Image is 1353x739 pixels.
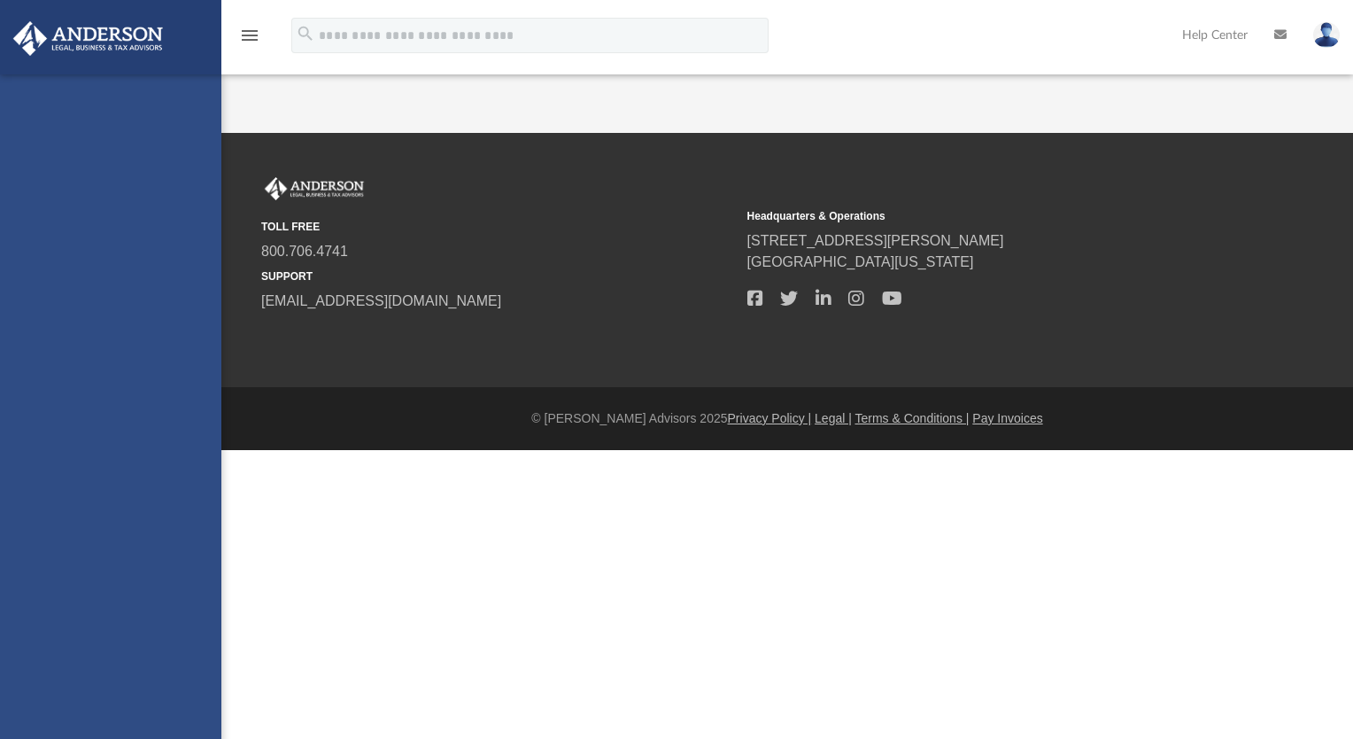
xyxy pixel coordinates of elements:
a: Privacy Policy | [728,411,812,425]
small: Headquarters & Operations [747,208,1221,224]
div: © [PERSON_NAME] Advisors 2025 [221,409,1353,428]
a: Legal | [815,411,852,425]
small: TOLL FREE [261,219,735,235]
i: search [296,24,315,43]
img: Anderson Advisors Platinum Portal [261,177,367,200]
a: Terms & Conditions | [855,411,970,425]
img: Anderson Advisors Platinum Portal [8,21,168,56]
a: menu [239,34,260,46]
a: Pay Invoices [972,411,1042,425]
a: [STREET_ADDRESS][PERSON_NAME] [747,233,1004,248]
img: User Pic [1313,22,1340,48]
a: [GEOGRAPHIC_DATA][US_STATE] [747,254,974,269]
i: menu [239,25,260,46]
small: SUPPORT [261,268,735,284]
a: [EMAIL_ADDRESS][DOMAIN_NAME] [261,293,501,308]
a: 800.706.4741 [261,244,348,259]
